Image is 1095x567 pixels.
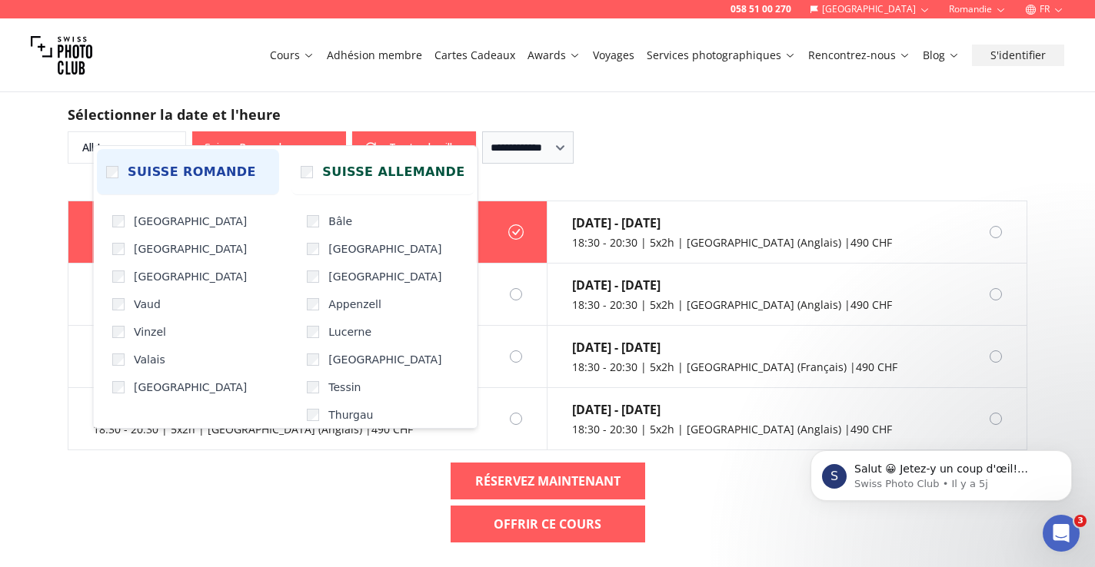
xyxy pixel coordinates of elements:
[70,134,184,161] span: All Languages
[68,131,186,164] button: All Languages
[301,166,313,178] input: Suisse Allemande
[802,45,917,66] button: Rencontrez-nous
[972,45,1064,66] button: S'identifier
[106,166,118,178] input: Suisse Romande
[134,324,166,340] span: Vinzel
[787,418,1095,526] iframe: Intercom notifications message
[307,243,319,255] input: [GEOGRAPHIC_DATA]
[112,298,125,310] input: Vaud
[428,45,521,66] button: Cartes Cadeaux
[134,352,165,367] span: Valais
[1043,515,1080,552] iframe: Intercom live chat
[572,297,892,313] div: 18:30 - 20:30 | 5x2h | [GEOGRAPHIC_DATA] (Anglais) | 490 CHF
[352,131,476,164] button: Toutes le villes
[917,45,966,66] button: Blog
[593,48,634,63] a: Voyages
[307,215,319,227] input: Bâle
[572,422,892,437] div: 18:30 - 20:30 | 5x2h | [GEOGRAPHIC_DATA] (Anglais) | 490 CHF
[328,297,381,312] span: Appenzell
[572,235,892,250] div: 18:30 - 20:30 | 5x2h | [GEOGRAPHIC_DATA] (Anglais) | 490 CHF
[451,463,645,499] a: RÉSERVEZ MAINTENANT
[264,45,321,66] button: Cours
[328,380,361,395] span: Tessin
[134,214,247,229] span: [GEOGRAPHIC_DATA]
[572,214,892,232] div: [DATE] - [DATE]
[321,45,428,66] button: Adhésion membre
[194,91,232,101] div: Mots-clés
[31,25,92,86] img: Swiss photo club
[307,326,319,338] input: Lucerne
[112,326,125,338] input: Vinzel
[328,269,441,284] span: [GEOGRAPHIC_DATA]
[112,270,125,283] input: [GEOGRAPHIC_DATA]
[307,353,319,366] input: [GEOGRAPHIC_DATA]
[572,360,897,375] div: 18:30 - 20:30 | 5x2h | [GEOGRAPHIC_DATA] (Français) | 490 CHF
[528,48,581,63] a: Awards
[647,48,796,63] a: Services photographiques
[731,3,791,15] a: 058 51 00 270
[328,352,441,367] span: [GEOGRAPHIC_DATA]
[587,45,641,66] button: Voyages
[177,89,189,101] img: tab_keywords_by_traffic_grey.svg
[475,472,621,490] b: RÉSERVEZ MAINTENANT
[68,104,1027,125] h2: Sélectionner la date et l'heure
[307,381,319,393] input: Tessin
[328,407,373,423] span: Thurgau
[25,25,37,37] img: logo_orange.svg
[134,269,247,284] span: [GEOGRAPHIC_DATA]
[307,298,319,310] input: Appenzell
[451,506,645,542] a: Offrir ce cours
[307,270,319,283] input: [GEOGRAPHIC_DATA]
[112,215,125,227] input: [GEOGRAPHIC_DATA]
[25,40,37,52] img: website_grey.svg
[1074,515,1087,527] span: 3
[322,163,464,181] span: Suisse Allemande
[434,48,515,63] a: Cartes Cadeaux
[270,48,315,63] a: Cours
[112,381,125,393] input: [GEOGRAPHIC_DATA]
[81,91,118,101] div: Domaine
[128,163,256,181] span: Suisse Romande
[93,145,478,429] div: Suisse Romande
[327,48,422,63] a: Adhésion membre
[923,48,960,63] a: Blog
[641,45,802,66] button: Services photographiques
[521,45,587,66] button: Awards
[572,400,892,419] div: [DATE] - [DATE]
[494,515,601,533] b: Offrir ce cours
[112,243,125,255] input: [GEOGRAPHIC_DATA]
[572,338,897,356] div: [DATE] - [DATE]
[328,214,352,229] span: Bâle
[93,422,413,437] div: 18:30 - 20:30 | 5x2h | [GEOGRAPHIC_DATA] (Anglais) | 490 CHF
[808,48,910,63] a: Rencontrez-nous
[328,324,371,340] span: Lucerne
[134,241,247,257] span: [GEOGRAPHIC_DATA]
[43,25,75,37] div: v 4.0.25
[572,276,892,294] div: [DATE] - [DATE]
[112,353,125,366] input: Valais
[307,409,319,421] input: Thurgau
[64,89,76,101] img: tab_domain_overview_orange.svg
[40,40,174,52] div: Domaine: [DOMAIN_NAME]
[134,380,247,395] span: [GEOGRAPHIC_DATA]
[134,297,161,312] span: Vaud
[192,131,346,164] button: Suisse Romande
[328,241,441,257] span: [GEOGRAPHIC_DATA]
